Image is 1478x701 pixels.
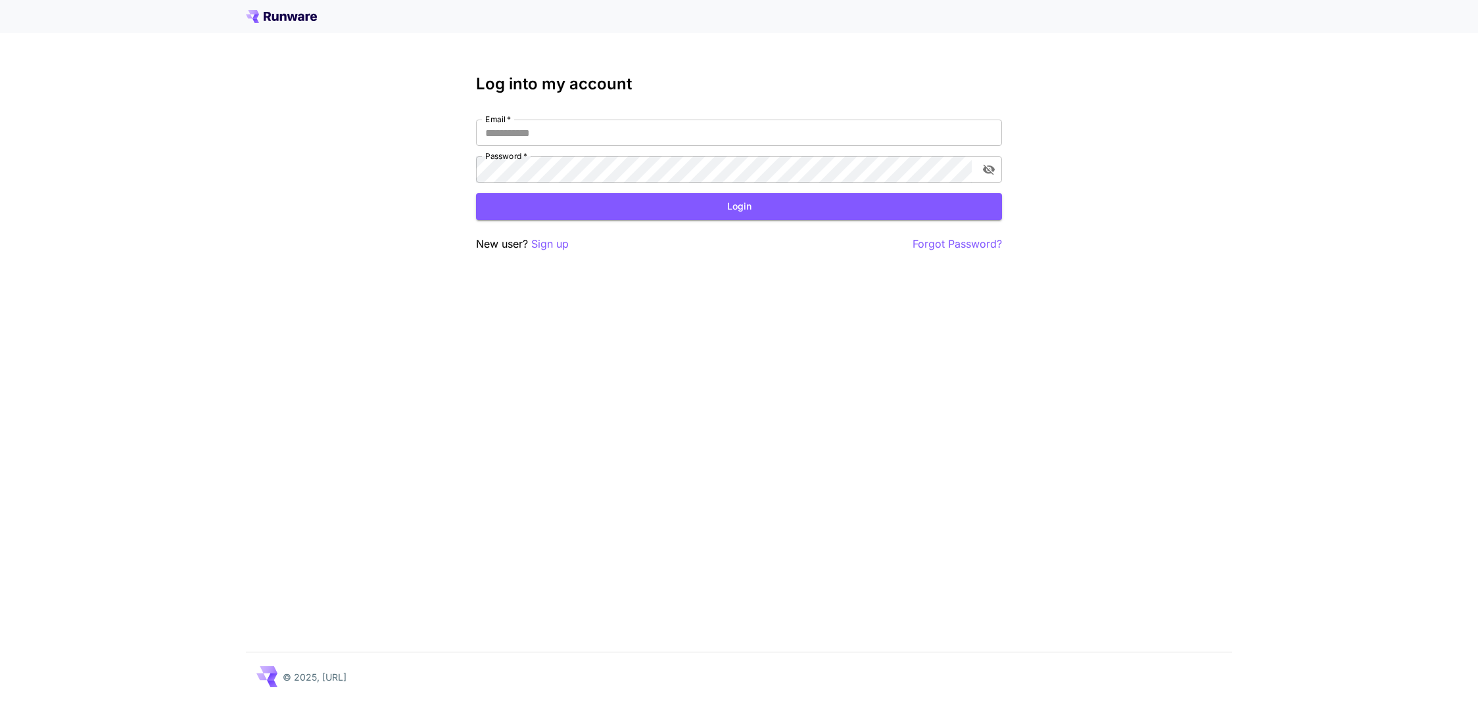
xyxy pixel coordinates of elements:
button: Login [476,193,1002,220]
h3: Log into my account [476,75,1002,93]
p: New user? [476,236,569,252]
button: Sign up [531,236,569,252]
button: Forgot Password? [913,236,1002,252]
label: Email [485,114,511,125]
p: © 2025, [URL] [283,670,346,684]
button: toggle password visibility [977,158,1001,181]
label: Password [485,150,527,162]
